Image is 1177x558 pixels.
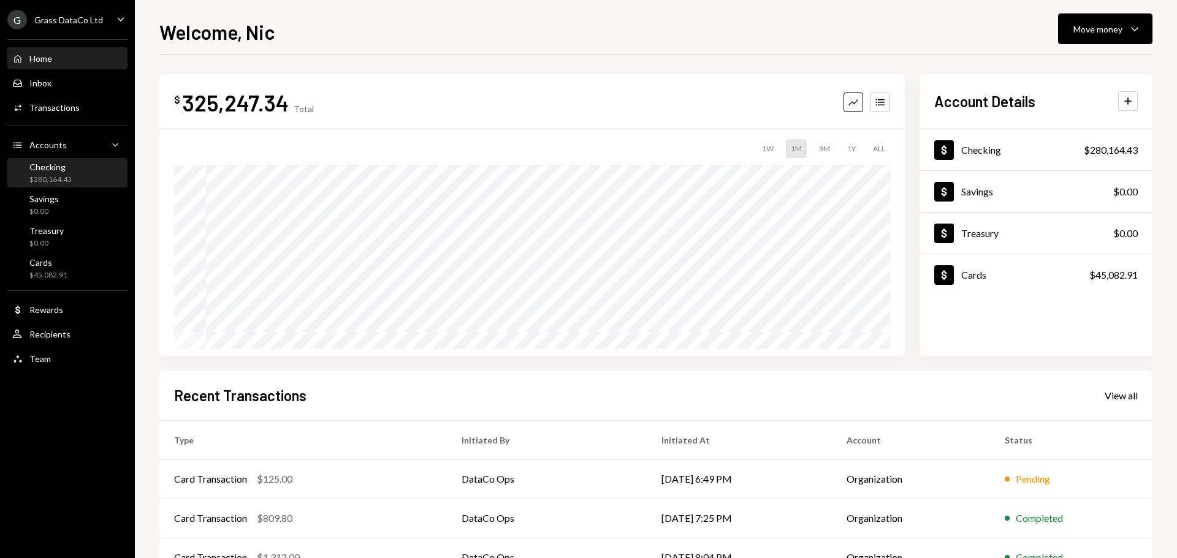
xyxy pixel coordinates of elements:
[1105,390,1138,402] div: View all
[174,472,247,486] div: Card Transaction
[7,298,128,320] a: Rewards
[7,72,128,94] a: Inbox
[159,420,447,459] th: Type
[29,270,67,281] div: $45,082.91
[29,194,59,204] div: Savings
[29,53,52,64] div: Home
[1105,388,1138,402] a: View all
[868,139,890,158] div: ALL
[29,353,51,364] div: Team
[7,47,128,69] a: Home
[647,499,832,538] td: [DATE] 7:25 PM
[29,102,80,113] div: Transactions
[29,78,51,88] div: Inbox
[29,329,70,339] div: Recipients
[7,158,128,187] a: Checking$280,164.43
[174,94,180,106] div: $
[1016,472,1050,486] div: Pending
[786,139,807,158] div: 1M
[920,254,1152,295] a: Cards$45,082.91
[1073,23,1122,36] div: Move money
[7,254,128,283] a: Cards$45,082.91
[842,139,861,158] div: 1Y
[7,347,128,369] a: Team
[1089,268,1138,282] div: $45,082.91
[257,511,292,526] div: $809.80
[29,257,67,268] div: Cards
[7,323,128,345] a: Recipients
[183,89,289,116] div: 325,247.34
[29,225,64,236] div: Treasury
[990,420,1152,459] th: Status
[29,206,59,217] div: $0.00
[1084,143,1138,157] div: $280,164.43
[920,171,1152,212] a: Savings$0.00
[961,227,999,239] div: Treasury
[1113,226,1138,241] div: $0.00
[814,139,835,158] div: 3M
[29,175,72,185] div: $280,164.43
[447,420,647,459] th: Initiated By
[257,472,292,486] div: $125.00
[447,499,647,538] td: DataCo Ops
[920,213,1152,254] a: Treasury$0.00
[920,129,1152,170] a: Checking$280,164.43
[961,186,993,197] div: Savings
[174,385,307,405] h2: Recent Transactions
[647,459,832,499] td: [DATE] 6:49 PM
[34,15,103,25] div: Grass DataCo Ltd
[647,420,832,459] th: Initiated At
[159,20,275,44] h1: Welcome, Nic
[1113,184,1138,199] div: $0.00
[29,140,67,150] div: Accounts
[832,499,990,538] td: Organization
[832,420,990,459] th: Account
[7,96,128,118] a: Transactions
[29,162,72,172] div: Checking
[1058,13,1152,44] button: Move money
[7,190,128,219] a: Savings$0.00
[961,269,986,281] div: Cards
[174,511,247,526] div: Card Transaction
[29,238,64,249] div: $0.00
[7,134,128,156] a: Accounts
[447,459,647,499] td: DataCo Ops
[832,459,990,499] td: Organization
[294,104,314,114] div: Total
[934,91,1035,111] h2: Account Details
[961,144,1001,156] div: Checking
[1016,511,1063,526] div: Completed
[7,222,128,251] a: Treasury$0.00
[7,10,27,29] div: G
[757,139,779,158] div: 1W
[29,304,63,315] div: Rewards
